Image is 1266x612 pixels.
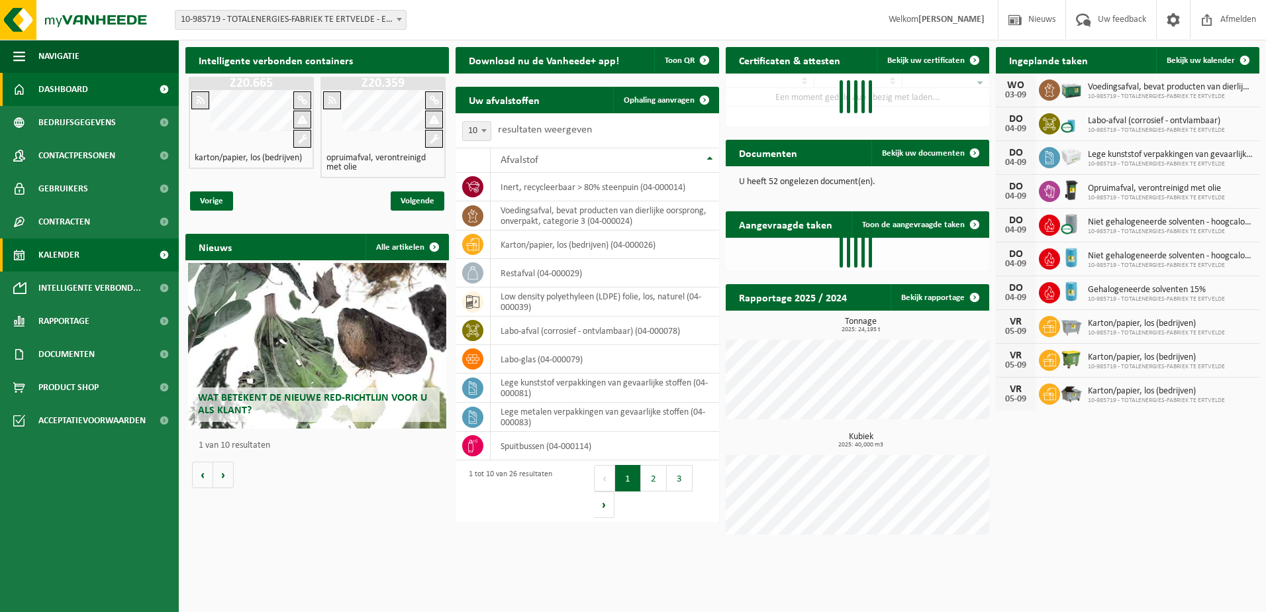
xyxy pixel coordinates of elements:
img: WB-5000-GAL-GY-01 [1060,382,1083,404]
td: restafval (04-000029) [491,259,719,287]
div: 03-09 [1002,91,1029,100]
span: 10-985719 - TOTALENERGIES-FABRIEK TE ERTVELDE [1088,262,1253,270]
span: Documenten [38,338,95,371]
h2: Uw afvalstoffen [456,87,553,113]
a: Bekijk uw kalender [1156,47,1258,74]
div: 04-09 [1002,260,1029,269]
div: VR [1002,384,1029,395]
td: labo-glas (04-000079) [491,345,719,374]
div: DO [1002,181,1029,192]
span: Wat betekent de nieuwe RED-richtlijn voor u als klant? [198,393,427,416]
span: 10-985719 - TOTALENERGIES-FABRIEK TE ERTVELDE [1088,160,1253,168]
div: DO [1002,114,1029,125]
img: LP-LD-00200-HPE-21 [1060,246,1083,269]
img: PB-LB-0680-HPE-GN-01 [1060,77,1083,100]
span: Voedingsafval, bevat producten van dierlijke oorsprong, onverpakt, categorie 3 [1088,82,1253,93]
img: PB-LB-0680-HPE-GY-02 [1060,145,1083,168]
span: Contactpersonen [38,139,115,172]
strong: [PERSON_NAME] [918,15,985,25]
div: 04-09 [1002,192,1029,201]
h3: Tonnage [732,317,989,333]
span: 10-985719 - TOTALENERGIES-FABRIEK TE ERTVELDE [1088,228,1253,236]
a: Bekijk uw certificaten [877,47,988,74]
span: Contracten [38,205,90,238]
div: 05-09 [1002,327,1029,336]
h2: Rapportage 2025 / 2024 [726,284,860,310]
span: Kalender [38,238,79,272]
a: Toon de aangevraagde taken [852,211,988,238]
h4: karton/papier, los (bedrijven) [195,154,302,163]
span: Niet gehalogeneerde solventen - hoogcalorisch in 200lt-vat [1088,217,1253,228]
p: U heeft 52 ongelezen document(en). [739,178,976,187]
span: 2025: 40,000 m3 [732,442,989,448]
span: Bedrijfsgegevens [38,106,116,139]
span: Niet gehalogeneerde solventen - hoogcalorisch in 200lt-vat [1088,251,1253,262]
td: inert, recycleerbaar > 80% steenpuin (04-000014) [491,173,719,201]
span: 10-985719 - TOTALENERGIES-FABRIEK TE ERTVELDE [1088,295,1225,303]
button: 3 [667,465,693,491]
span: Bekijk uw kalender [1167,56,1235,65]
div: DO [1002,249,1029,260]
div: 1 tot 10 van 26 resultaten [462,464,552,519]
span: 10 [463,122,491,140]
span: Intelligente verbond... [38,272,141,305]
button: Vorige [192,462,213,488]
div: DO [1002,215,1029,226]
div: DO [1002,283,1029,293]
td: lege kunststof verpakkingen van gevaarlijke stoffen (04-000081) [491,374,719,403]
span: 10-985719 - TOTALENERGIES-FABRIEK TE ERTVELDE - ERTVELDE [175,11,406,29]
td: voedingsafval, bevat producten van dierlijke oorsprong, onverpakt, categorie 3 (04-000024) [491,201,719,230]
div: 04-09 [1002,293,1029,303]
span: Labo-afval (corrosief - ontvlambaar) [1088,116,1225,127]
img: WB-2500-GAL-GY-01 [1060,314,1083,336]
img: LP-LD-00200-CU [1060,213,1083,235]
h2: Intelligente verbonden containers [185,47,449,73]
div: 04-09 [1002,125,1029,134]
span: Vorige [190,191,233,211]
button: Volgende [213,462,234,488]
span: Navigatie [38,40,79,73]
span: 10-985719 - TOTALENERGIES-FABRIEK TE ERTVELDE [1088,363,1225,371]
div: 04-09 [1002,158,1029,168]
span: 10-985719 - TOTALENERGIES-FABRIEK TE ERTVELDE [1088,93,1253,101]
h2: Documenten [726,140,810,166]
button: 2 [641,465,667,491]
button: Toon QR [654,47,718,74]
span: Gehalogeneerde solventen 15% [1088,285,1225,295]
button: Next [594,491,614,518]
td: spuitbussen (04-000114) [491,432,719,460]
img: WB-1100-HPE-GN-50 [1060,348,1083,370]
div: 04-09 [1002,226,1029,235]
img: LP-OT-00060-CU [1060,111,1083,134]
a: Bekijk uw documenten [871,140,988,166]
span: 10 [462,121,491,141]
p: 1 van 10 resultaten [199,441,442,450]
span: 10-985719 - TOTALENERGIES-FABRIEK TE ERTVELDE [1088,329,1225,337]
span: Acceptatievoorwaarden [38,404,146,437]
span: Bekijk uw certificaten [887,56,965,65]
button: 1 [615,465,641,491]
td: karton/papier, los (bedrijven) (04-000026) [491,230,719,259]
span: Product Shop [38,371,99,404]
h2: Certificaten & attesten [726,47,853,73]
span: 2025: 24,195 t [732,327,989,333]
h2: Download nu de Vanheede+ app! [456,47,632,73]
h1: Z20.665 [192,77,311,90]
span: Toon QR [665,56,695,65]
span: Opruimafval, verontreinigd met olie [1088,183,1225,194]
span: 10-985719 - TOTALENERGIES-FABRIEK TE ERTVELDE [1088,194,1225,202]
button: Previous [594,465,615,491]
span: Karton/papier, los (bedrijven) [1088,352,1225,363]
div: WO [1002,80,1029,91]
h2: Ingeplande taken [996,47,1101,73]
span: Dashboard [38,73,88,106]
img: LP-LD-00200-HPE-21 [1060,280,1083,303]
td: low density polyethyleen (LDPE) folie, los, naturel (04-000039) [491,287,719,317]
span: Gebruikers [38,172,88,205]
div: 05-09 [1002,395,1029,404]
h4: opruimafval, verontreinigd met olie [326,154,440,172]
span: Ophaling aanvragen [624,96,695,105]
div: VR [1002,350,1029,361]
a: Ophaling aanvragen [613,87,718,113]
h2: Aangevraagde taken [726,211,846,237]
